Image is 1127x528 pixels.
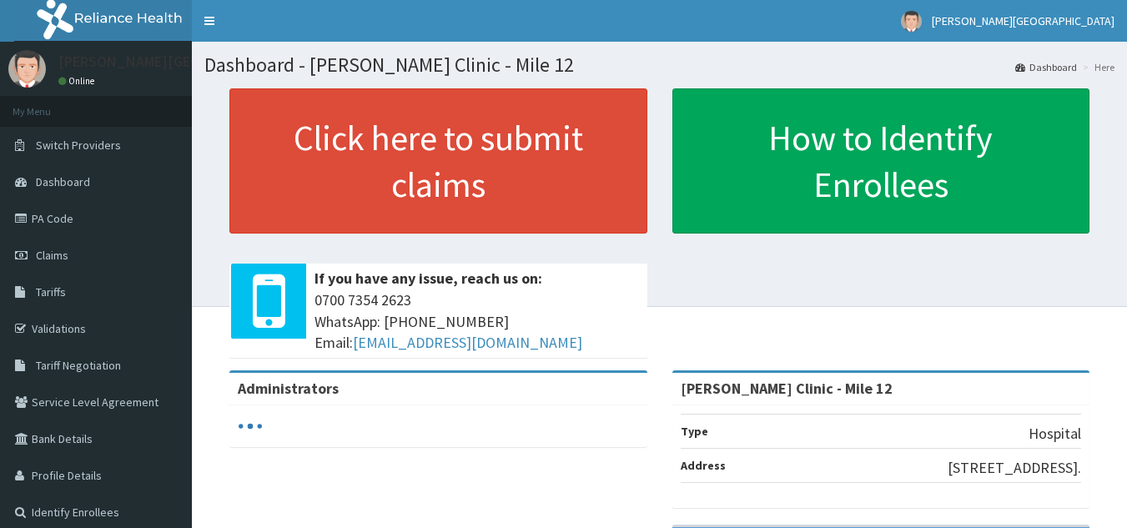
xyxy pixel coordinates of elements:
[1079,60,1114,74] li: Here
[204,54,1114,76] h1: Dashboard - [PERSON_NAME] Clinic - Mile 12
[238,379,339,398] b: Administrators
[1029,423,1081,445] p: Hospital
[36,358,121,373] span: Tariff Negotiation
[932,13,1114,28] span: [PERSON_NAME][GEOGRAPHIC_DATA]
[901,11,922,32] img: User Image
[238,414,263,439] svg: audio-loading
[672,88,1090,234] a: How to Identify Enrollees
[8,50,46,88] img: User Image
[58,75,98,87] a: Online
[229,88,647,234] a: Click here to submit claims
[681,379,893,398] strong: [PERSON_NAME] Clinic - Mile 12
[58,54,305,69] p: [PERSON_NAME][GEOGRAPHIC_DATA]
[36,174,90,189] span: Dashboard
[36,138,121,153] span: Switch Providers
[681,424,708,439] b: Type
[314,269,542,288] b: If you have any issue, reach us on:
[1015,60,1077,74] a: Dashboard
[36,284,66,299] span: Tariffs
[314,289,639,354] span: 0700 7354 2623 WhatsApp: [PHONE_NUMBER] Email:
[681,458,726,473] b: Address
[36,248,68,263] span: Claims
[948,457,1081,479] p: [STREET_ADDRESS].
[353,333,582,352] a: [EMAIL_ADDRESS][DOMAIN_NAME]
